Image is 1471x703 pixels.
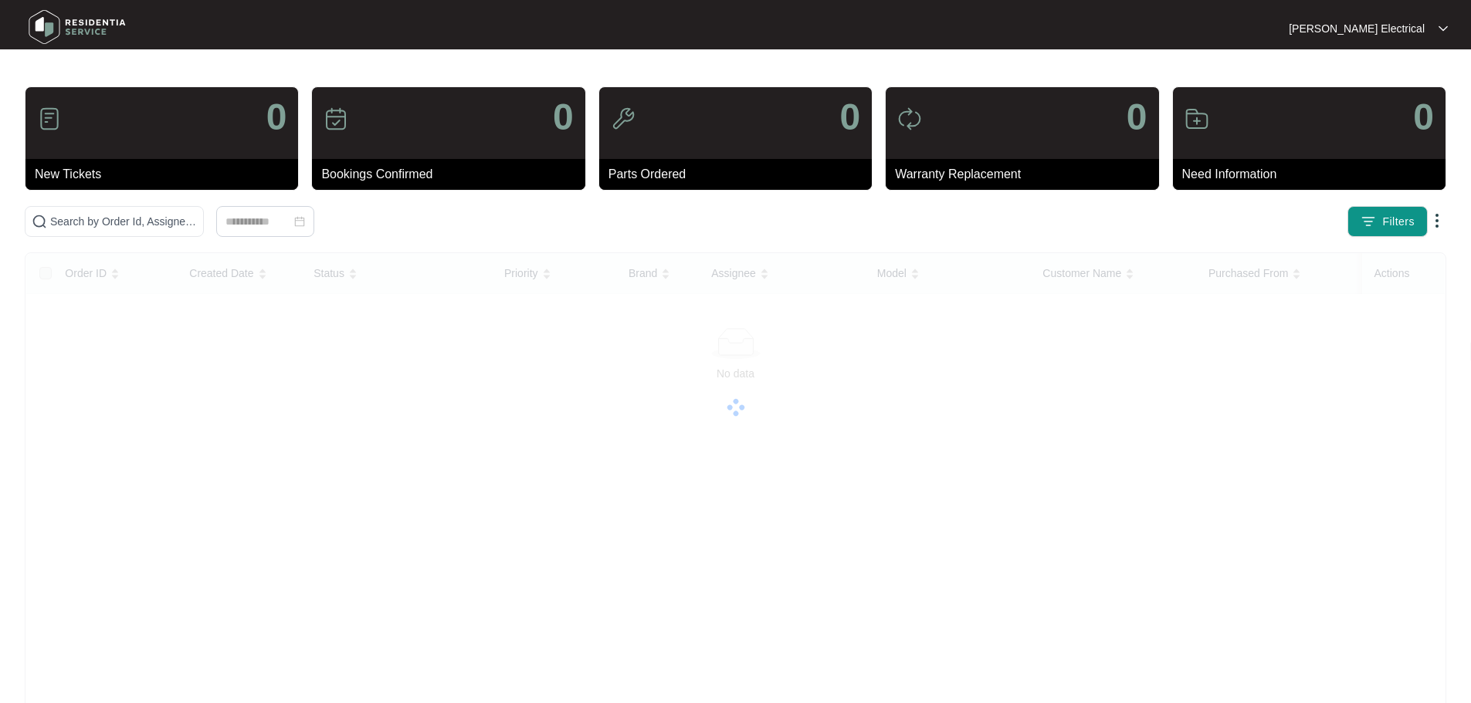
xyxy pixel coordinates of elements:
[1428,211,1446,230] img: dropdown arrow
[35,165,298,184] p: New Tickets
[839,99,860,136] p: 0
[321,165,585,184] p: Bookings Confirmed
[23,4,131,50] img: residentia service logo
[895,165,1158,184] p: Warranty Replacement
[32,214,47,229] img: search-icon
[1382,214,1415,230] span: Filters
[553,99,574,136] p: 0
[1413,99,1434,136] p: 0
[897,106,922,131] img: icon
[1361,214,1376,229] img: filter icon
[1182,165,1446,184] p: Need Information
[611,106,636,131] img: icon
[1439,25,1448,32] img: dropdown arrow
[1289,21,1425,36] p: [PERSON_NAME] Electrical
[50,213,197,230] input: Search by Order Id, Assignee Name, Customer Name, Brand and Model
[608,165,872,184] p: Parts Ordered
[1185,106,1209,131] img: icon
[324,106,348,131] img: icon
[1347,206,1428,237] button: filter iconFilters
[1127,99,1147,136] p: 0
[37,106,62,131] img: icon
[266,99,287,136] p: 0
